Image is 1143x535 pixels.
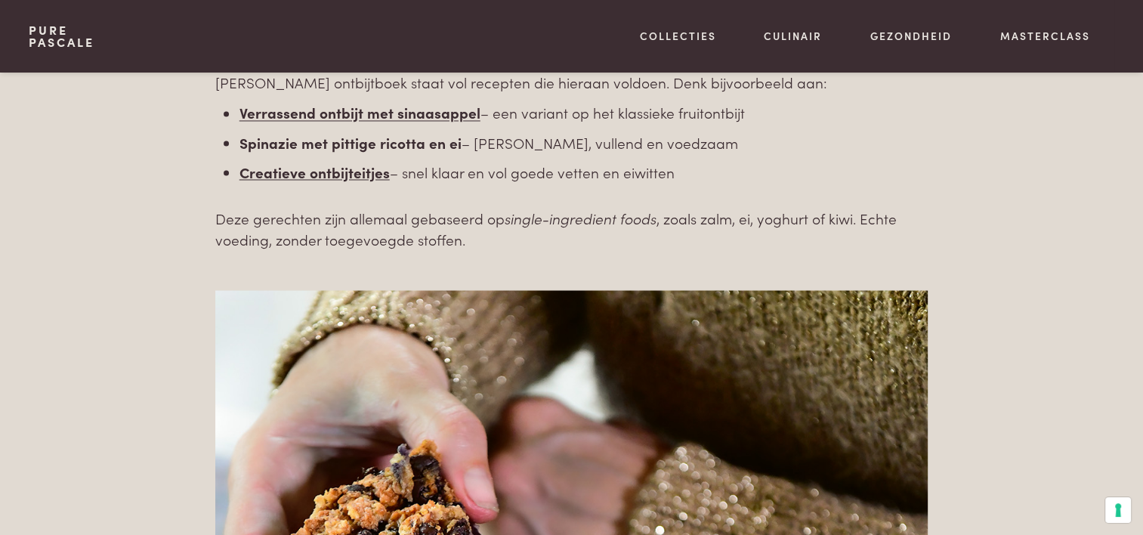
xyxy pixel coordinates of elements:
a: Collecties [640,28,716,44]
li: – [PERSON_NAME], vullend en voedzaam [239,131,928,153]
a: Gezondheid [870,28,952,44]
li: – snel klaar en vol goede vetten en eiwitten [239,161,928,183]
li: – een variant op het klassieke fruitontbijt [239,102,928,124]
a: PurePascale [29,24,94,48]
p: [PERSON_NAME] ontbijtboek staat vol recepten die hieraan voldoen. Denk bijvoorbeeld aan: [215,72,928,94]
a: Verrassend ontbijt met sinaasappel [239,102,480,122]
a: Culinair [764,28,822,44]
a: Creatieve ontbijteitjes [239,161,390,181]
a: Masterclass [1000,28,1090,44]
a: Spinazie met pittige ricotta en ei [239,131,462,152]
button: Uw voorkeuren voor toestemming voor trackingtechnologieën [1105,497,1131,523]
i: single-ingredient foods [505,207,656,227]
p: Deze gerechten zijn allemaal gebaseerd op , zoals zalm, ei, yoghurt of kiwi. Echte voeding, zonde... [215,207,928,250]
